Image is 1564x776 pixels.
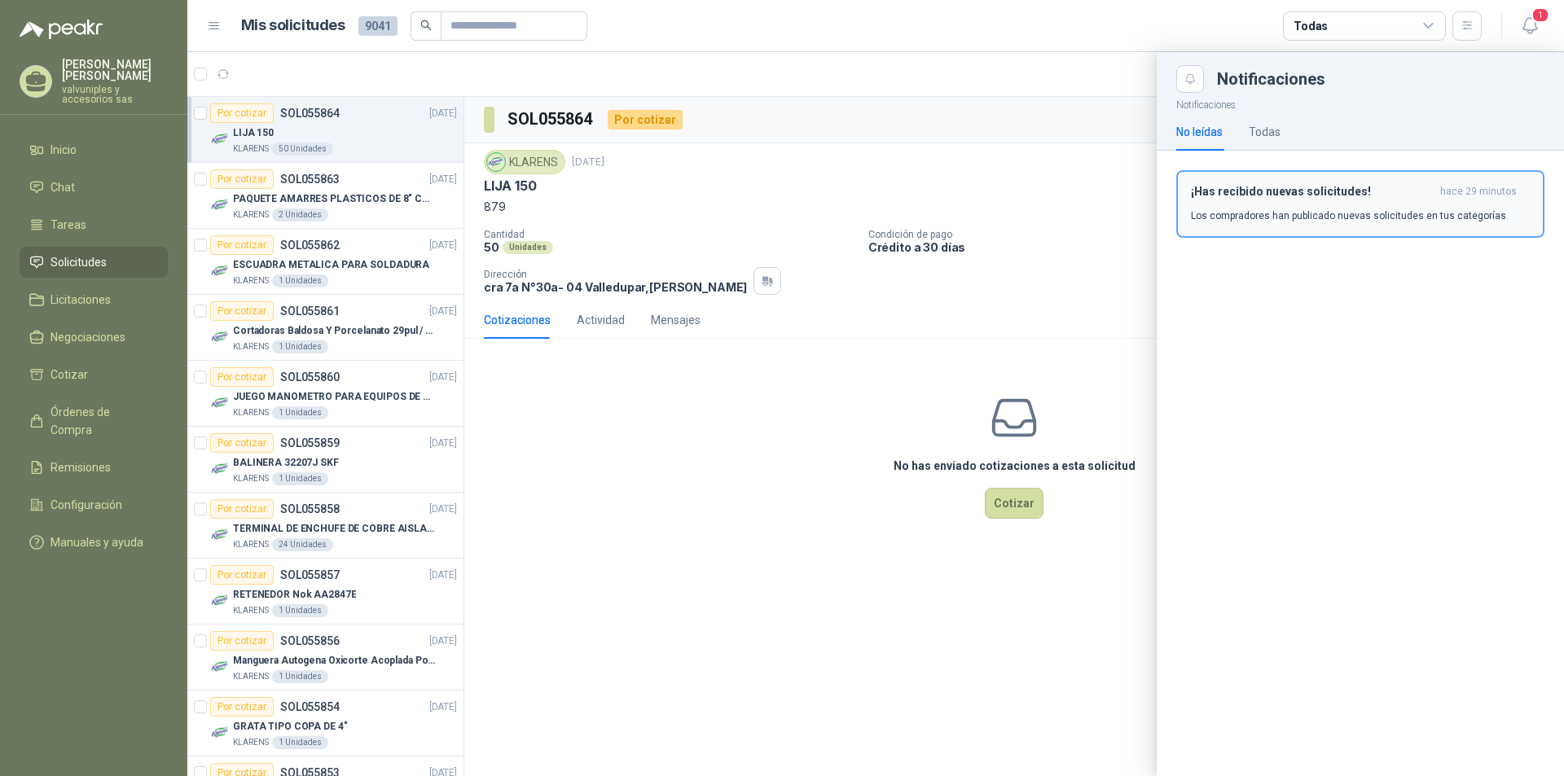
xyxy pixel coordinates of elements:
div: Todas [1249,123,1281,141]
a: Tareas [20,209,168,240]
h1: Mis solicitudes [241,14,345,37]
p: [PERSON_NAME] [PERSON_NAME] [62,59,168,81]
a: Licitaciones [20,284,168,315]
button: ¡Has recibido nuevas solicitudes!hace 29 minutos Los compradores han publicado nuevas solicitudes... [1176,170,1544,238]
a: Negociaciones [20,322,168,353]
h3: ¡Has recibido nuevas solicitudes! [1191,185,1434,199]
div: Todas [1294,17,1328,35]
span: Chat [51,178,75,196]
a: Configuración [20,489,168,520]
a: Inicio [20,134,168,165]
a: Órdenes de Compra [20,397,168,445]
button: 1 [1515,11,1544,41]
span: Configuración [51,496,122,514]
p: Notificaciones [1157,93,1564,113]
img: Logo peakr [20,20,103,39]
span: Inicio [51,141,77,159]
button: Close [1176,65,1204,93]
span: 9041 [358,16,398,36]
p: Los compradores han publicado nuevas solicitudes en tus categorías. [1191,208,1509,223]
span: Manuales y ayuda [51,533,143,551]
a: Cotizar [20,359,168,390]
span: hace 29 minutos [1440,185,1517,199]
span: 1 [1531,7,1549,23]
span: Licitaciones [51,291,111,309]
span: Negociaciones [51,328,125,346]
span: Solicitudes [51,253,107,271]
a: Remisiones [20,452,168,483]
div: Notificaciones [1217,71,1544,87]
span: Cotizar [51,366,88,384]
span: search [420,20,432,31]
p: valvuniples y accesorios sas [62,85,168,104]
a: Manuales y ayuda [20,527,168,558]
a: Chat [20,172,168,203]
a: Solicitudes [20,247,168,278]
span: Órdenes de Compra [51,403,152,439]
span: Remisiones [51,458,111,476]
span: Tareas [51,216,86,234]
div: No leídas [1176,123,1223,141]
